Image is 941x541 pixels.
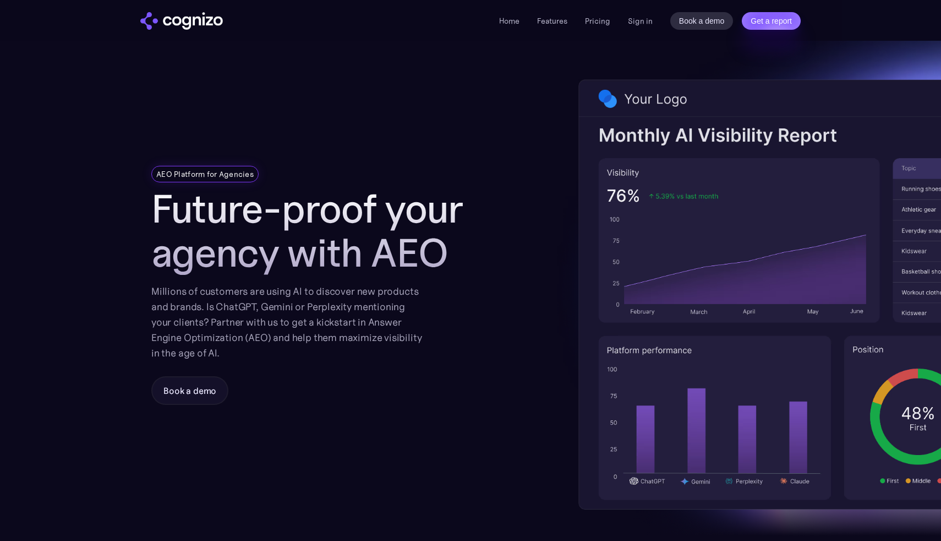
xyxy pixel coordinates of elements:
a: Home [499,16,519,26]
h1: Future-proof your agency with AEO [151,187,493,275]
div: Millions of customers are using AI to discover new products and brands. Is ChatGPT, Gemini or Per... [151,284,422,361]
img: cognizo logo [140,12,223,30]
a: Pricing [585,16,610,26]
a: home [140,12,223,30]
a: Get a report [742,12,801,30]
a: Book a demo [670,12,734,30]
a: Features [537,16,567,26]
a: Sign in [628,14,653,28]
div: Book a demo [163,384,216,397]
div: AEO Platform for Agencies [156,169,254,180]
a: Book a demo [151,376,228,405]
